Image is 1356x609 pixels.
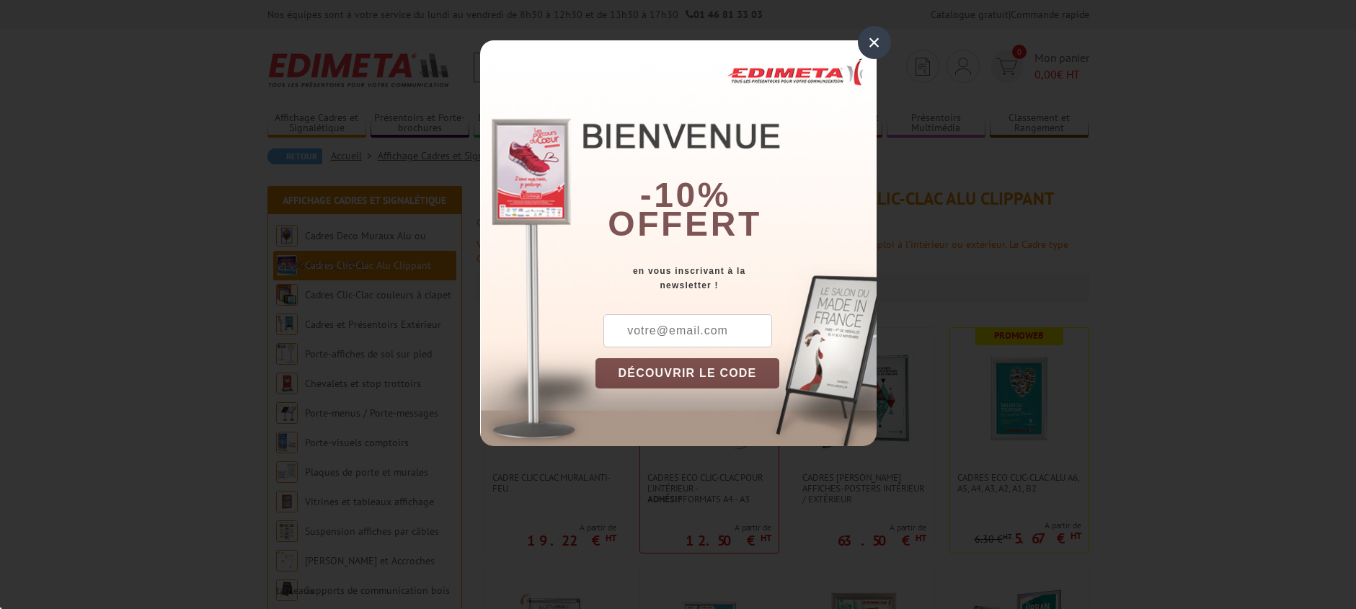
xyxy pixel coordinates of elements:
button: DÉCOUVRIR LE CODE [595,358,780,388]
input: votre@email.com [603,314,772,347]
div: × [858,26,891,59]
div: en vous inscrivant à la newsletter ! [595,264,877,293]
b: -10% [640,176,731,214]
font: offert [608,205,762,243]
